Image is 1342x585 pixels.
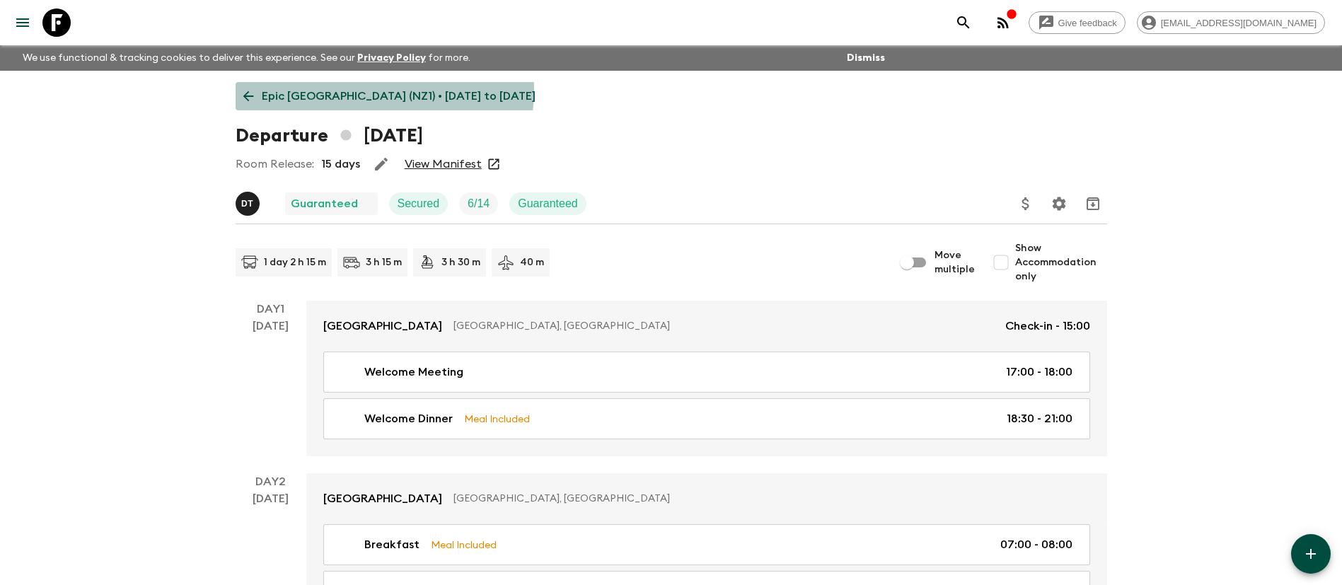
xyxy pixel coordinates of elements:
[1029,11,1126,34] a: Give feedback
[431,537,497,552] p: Meal Included
[949,8,978,37] button: search adventures
[1000,536,1072,553] p: 07:00 - 08:00
[8,8,37,37] button: menu
[306,301,1107,352] a: [GEOGRAPHIC_DATA][GEOGRAPHIC_DATA], [GEOGRAPHIC_DATA]Check-in - 15:00
[357,53,426,63] a: Privacy Policy
[389,192,449,215] div: Secured
[459,192,498,215] div: Trip Fill
[843,48,889,68] button: Dismiss
[468,195,490,212] p: 6 / 14
[453,319,994,333] p: [GEOGRAPHIC_DATA], [GEOGRAPHIC_DATA]
[1006,364,1072,381] p: 17:00 - 18:00
[441,255,480,270] p: 3 h 30 m
[1079,190,1107,218] button: Archive (Completed, Cancelled or Unsynced Departures only)
[464,411,530,427] p: Meal Included
[236,196,262,207] span: Devlin TikiTiki
[1015,241,1107,284] span: Show Accommodation only
[323,318,442,335] p: [GEOGRAPHIC_DATA]
[236,192,262,216] button: DT
[262,88,536,105] p: Epic [GEOGRAPHIC_DATA] (NZ1) • [DATE] to [DATE]
[323,490,442,507] p: [GEOGRAPHIC_DATA]
[1005,318,1090,335] p: Check-in - 15:00
[236,122,423,150] h1: Departure [DATE]
[306,473,1107,524] a: [GEOGRAPHIC_DATA][GEOGRAPHIC_DATA], [GEOGRAPHIC_DATA]
[1007,410,1072,427] p: 18:30 - 21:00
[518,195,578,212] p: Guaranteed
[236,301,306,318] p: Day 1
[1012,190,1040,218] button: Update Price, Early Bird Discount and Costs
[1137,11,1325,34] div: [EMAIL_ADDRESS][DOMAIN_NAME]
[1051,18,1125,28] span: Give feedback
[323,398,1090,439] a: Welcome DinnerMeal Included18:30 - 21:00
[236,156,314,173] p: Room Release:
[236,82,543,110] a: Epic [GEOGRAPHIC_DATA] (NZ1) • [DATE] to [DATE]
[253,318,289,456] div: [DATE]
[935,248,976,277] span: Move multiple
[321,156,360,173] p: 15 days
[366,255,402,270] p: 3 h 15 m
[1045,190,1073,218] button: Settings
[364,536,420,553] p: Breakfast
[291,195,358,212] p: Guaranteed
[453,492,1079,506] p: [GEOGRAPHIC_DATA], [GEOGRAPHIC_DATA]
[241,198,253,209] p: D T
[323,352,1090,393] a: Welcome Meeting17:00 - 18:00
[364,364,463,381] p: Welcome Meeting
[264,255,326,270] p: 1 day 2 h 15 m
[323,524,1090,565] a: BreakfastMeal Included07:00 - 08:00
[405,157,482,171] a: View Manifest
[1153,18,1324,28] span: [EMAIL_ADDRESS][DOMAIN_NAME]
[398,195,440,212] p: Secured
[236,473,306,490] p: Day 2
[364,410,453,427] p: Welcome Dinner
[17,45,476,71] p: We use functional & tracking cookies to deliver this experience. See our for more.
[520,255,544,270] p: 40 m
